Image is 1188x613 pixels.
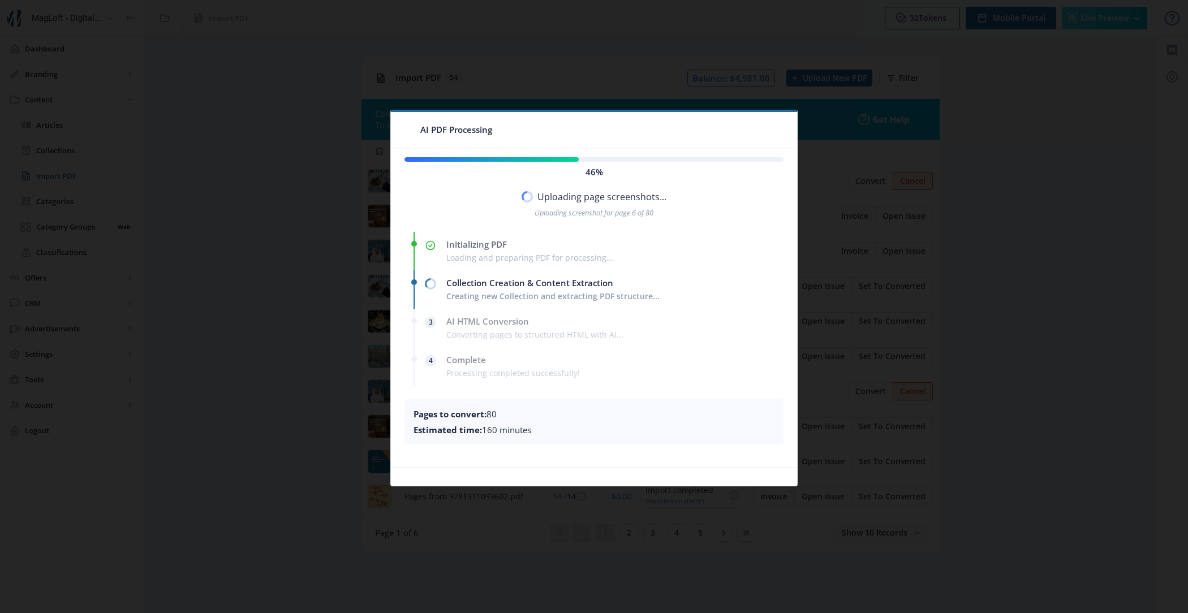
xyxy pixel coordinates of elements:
div: 4 [425,355,436,366]
div: Loading and preparing PDF for processing... [446,252,784,264]
div: Uploading screenshot for page 6 of 80 [404,207,784,218]
div: Collection Creation & Content Extraction [446,277,784,288]
div: Initializing PDF [446,239,784,250]
div: 3 [425,317,436,328]
strong: Estimated time: [414,424,482,435]
div: Complete [446,354,784,365]
div: AI PDF Processing [404,121,492,139]
div: Uploading page screenshots... [404,191,784,202]
div: AI HTML Conversion [446,316,784,327]
div: 80 [414,408,774,420]
div: Converting pages to structured HTML with AI... [446,329,784,340]
strong: Pages to convert: [414,408,487,420]
div: 160 minutes [414,424,774,435]
div: Processing completed successfully! [446,368,784,379]
div: 46% [404,166,784,178]
div: Creating new Collection and extracting PDF structure... [446,291,784,302]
